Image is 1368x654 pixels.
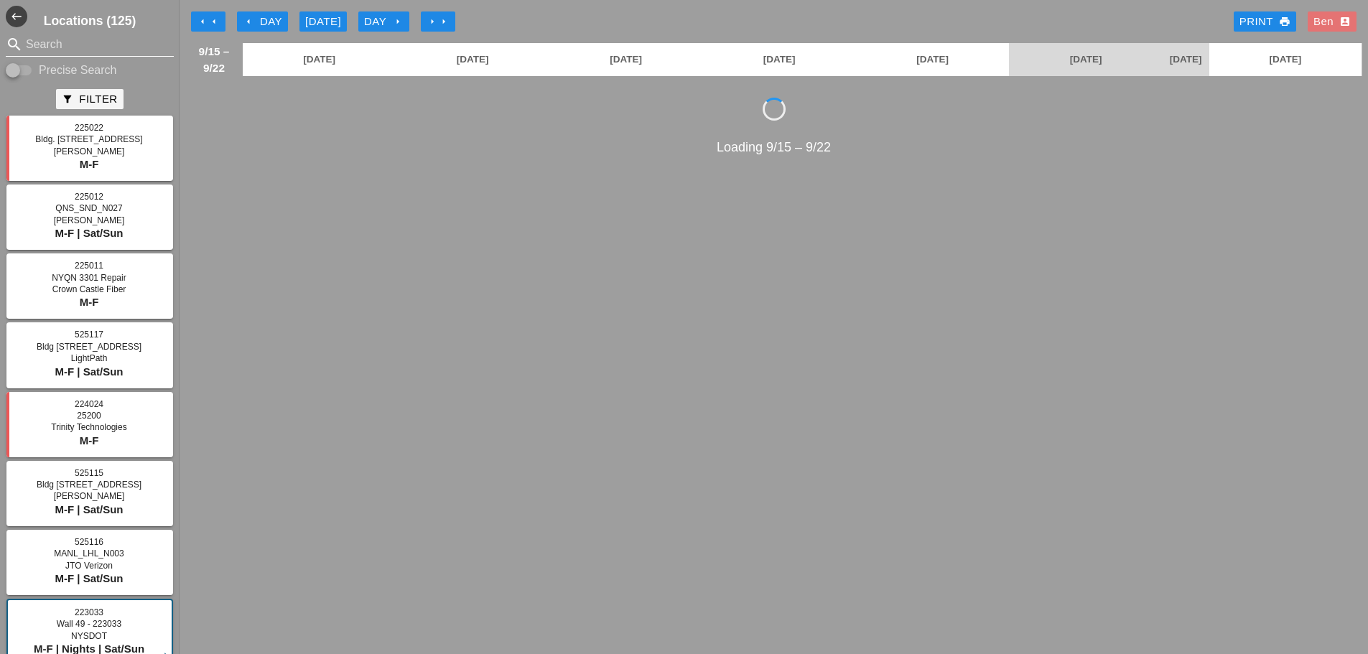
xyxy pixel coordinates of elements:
div: Day [243,14,282,30]
div: Filter [62,91,117,108]
label: Precise Search [39,63,117,78]
i: arrow_right [438,16,450,27]
i: arrow_left [208,16,220,27]
span: 525116 [75,537,103,547]
div: Loading 9/15 – 9/22 [185,138,1362,157]
div: [DATE] [305,14,341,30]
a: [DATE] [396,43,549,76]
i: arrow_right [427,16,438,27]
i: search [6,36,23,53]
div: Print [1239,14,1290,30]
button: Shrink Sidebar [6,6,27,27]
a: Print [1234,11,1296,32]
span: [PERSON_NAME] [54,215,125,225]
i: arrow_right [392,16,404,27]
span: [PERSON_NAME] [54,491,125,501]
span: NYQN 3301 Repair [52,273,126,283]
span: NYSDOT [71,631,107,641]
span: M-F | Sat/Sun [55,227,123,239]
i: arrow_left [243,16,254,27]
span: 225022 [75,123,103,133]
span: 225012 [75,192,103,202]
i: arrow_left [197,16,208,27]
i: west [6,6,27,27]
a: [DATE] [1009,43,1162,76]
span: 225011 [75,261,103,271]
span: [PERSON_NAME] [54,146,125,157]
span: Wall 49 - 223033 [57,619,121,629]
a: [DATE] [1209,43,1362,76]
span: M-F | Sat/Sun [55,572,123,584]
span: M-F | Sat/Sun [55,365,123,378]
span: 525117 [75,330,103,340]
span: 25200 [77,411,101,421]
div: Ben [1313,14,1351,30]
span: LightPath [71,353,108,363]
span: JTO Verizon [65,561,113,571]
a: [DATE] [702,43,855,76]
button: Filter [56,89,123,109]
button: [DATE] [299,11,347,32]
span: M-F [80,434,99,447]
button: Day [237,11,288,32]
span: QNS_SND_N027 [55,203,122,213]
a: [DATE] [856,43,1009,76]
span: 9/15 – 9/22 [192,43,236,76]
button: Ben [1308,11,1357,32]
div: Day [364,14,404,30]
i: filter_alt [62,93,73,105]
i: account_box [1339,16,1351,27]
a: [DATE] [1163,43,1209,76]
span: M-F [80,296,99,308]
span: M-F [80,158,99,170]
button: Move Back 1 Week [191,11,225,32]
span: Trinity Technologies [51,422,126,432]
span: MANL_LHL_N003 [54,548,124,559]
div: Enable Precise search to match search terms exactly. [6,62,174,79]
span: Bldg. [STREET_ADDRESS] [35,134,142,144]
a: [DATE] [549,43,702,76]
span: 224024 [75,399,103,409]
button: Day [358,11,409,32]
i: print [1279,16,1290,27]
button: Move Ahead 1 Week [421,11,455,32]
span: Bldg [STREET_ADDRESS] [37,480,141,490]
input: Search [26,33,154,56]
span: M-F | Sat/Sun [55,503,123,515]
a: [DATE] [243,43,396,76]
span: Bldg [STREET_ADDRESS] [37,342,141,352]
span: 223033 [75,607,103,617]
span: 525115 [75,468,103,478]
span: Crown Castle Fiber [52,284,126,294]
